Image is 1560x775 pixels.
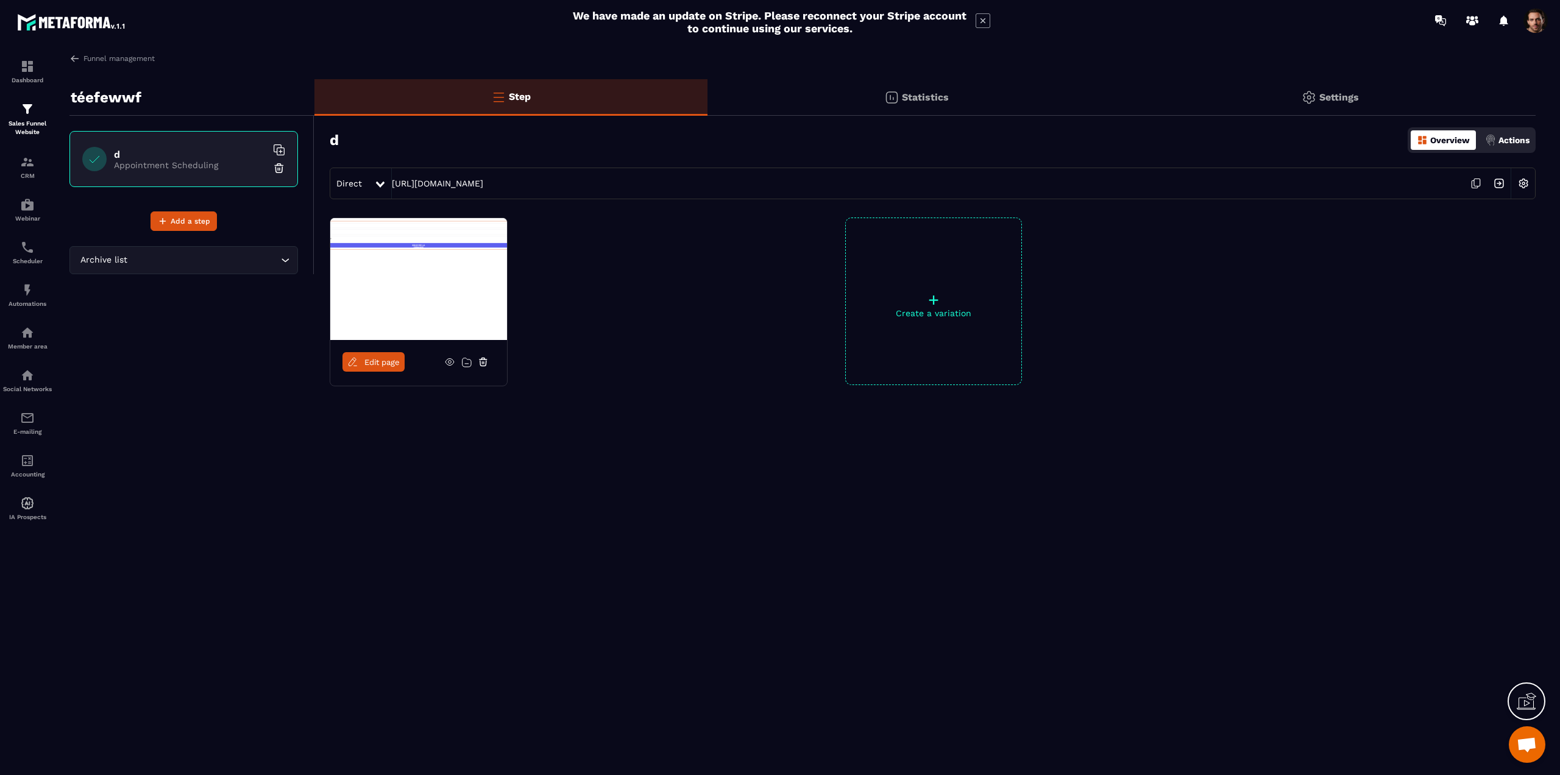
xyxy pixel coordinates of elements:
p: Webinar [3,215,52,222]
p: Overview [1430,135,1470,145]
a: automationsautomationsAutomations [3,274,52,316]
img: formation [20,102,35,116]
img: automations [20,325,35,340]
p: Automations [3,300,52,307]
p: Social Networks [3,386,52,392]
p: + [846,291,1021,308]
div: Search for option [69,246,298,274]
span: Edit page [364,358,400,367]
a: formationformationCRM [3,146,52,188]
img: automations [20,283,35,297]
img: social-network [20,368,35,383]
h6: d [114,149,266,160]
p: Sales Funnel Website [3,119,52,136]
img: arrow-next.bcc2205e.svg [1487,172,1511,195]
img: trash [273,162,285,174]
img: actions.d6e523a2.png [1485,135,1496,146]
p: Create a variation [846,308,1021,318]
a: social-networksocial-networkSocial Networks [3,359,52,402]
a: formationformationSales Funnel Website [3,93,52,146]
p: Member area [3,343,52,350]
a: automationsautomationsMember area [3,316,52,359]
img: bars-o.4a397970.svg [491,90,506,104]
a: Mở cuộc trò chuyện [1509,726,1545,763]
p: IA Prospects [3,514,52,520]
img: automations [20,496,35,511]
p: Actions [1498,135,1530,145]
p: Statistics [902,91,949,103]
img: formation [20,59,35,74]
img: setting-gr.5f69749f.svg [1302,90,1316,105]
p: Step [509,91,531,102]
a: automationsautomationsWebinar [3,188,52,231]
img: email [20,411,35,425]
span: Archive list [77,253,130,267]
input: Search for option [130,253,278,267]
a: emailemailE-mailing [3,402,52,444]
a: accountantaccountantAccounting [3,444,52,487]
p: téefewwf [71,85,141,110]
p: CRM [3,172,52,179]
a: schedulerschedulerScheduler [3,231,52,274]
span: Add a step [171,215,210,227]
img: setting-w.858f3a88.svg [1512,172,1535,195]
p: Appointment Scheduling [114,160,266,170]
a: Funnel management [69,53,155,64]
img: arrow [69,53,80,64]
a: [URL][DOMAIN_NAME] [392,179,483,188]
p: Dashboard [3,77,52,83]
p: Accounting [3,471,52,478]
p: Settings [1319,91,1359,103]
p: E-mailing [3,428,52,435]
img: dashboard-orange.40269519.svg [1417,135,1428,146]
button: Add a step [151,211,217,231]
p: Scheduler [3,258,52,264]
img: image [330,218,507,340]
img: stats.20deebd0.svg [884,90,899,105]
img: accountant [20,453,35,468]
span: Direct [336,179,362,188]
img: automations [20,197,35,212]
h2: We have made an update on Stripe. Please reconnect your Stripe account to continue using our serv... [570,9,970,35]
a: formationformationDashboard [3,50,52,93]
h3: d [330,132,339,149]
img: formation [20,155,35,169]
a: Edit page [342,352,405,372]
img: logo [17,11,127,33]
img: scheduler [20,240,35,255]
